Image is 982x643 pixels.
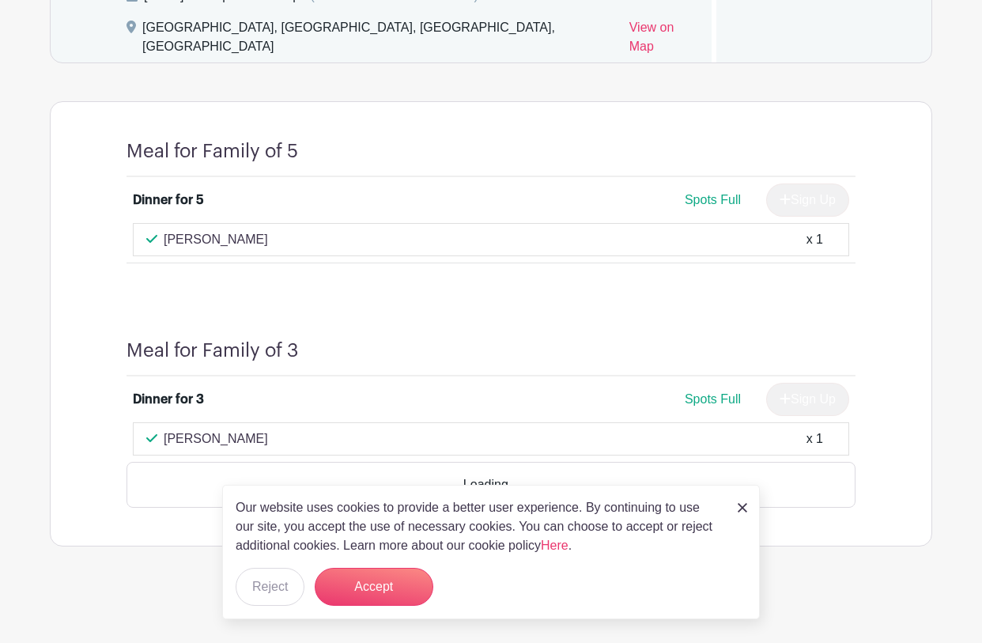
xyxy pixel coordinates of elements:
h4: Meal for Family of 3 [127,339,298,362]
p: [PERSON_NAME] [164,230,268,249]
div: [GEOGRAPHIC_DATA], [GEOGRAPHIC_DATA], [GEOGRAPHIC_DATA], [GEOGRAPHIC_DATA] [142,18,617,62]
div: x 1 [806,429,823,448]
div: Dinner for 5 [133,191,204,210]
p: Our website uses cookies to provide a better user experience. By continuing to use our site, you ... [236,498,721,555]
img: close_button-5f87c8562297e5c2d7936805f587ecaba9071eb48480494691a3f1689db116b3.svg [738,503,747,513]
div: Dinner for 3 [133,390,204,409]
div: Loading... [127,462,855,508]
div: x 1 [806,230,823,249]
button: Accept [315,568,433,606]
a: View on Map [629,18,693,62]
span: Spots Full [685,193,741,206]
button: Reject [236,568,304,606]
span: Spots Full [685,392,741,406]
p: [PERSON_NAME] [164,429,268,448]
a: Here [541,539,568,552]
h4: Meal for Family of 5 [127,140,298,163]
